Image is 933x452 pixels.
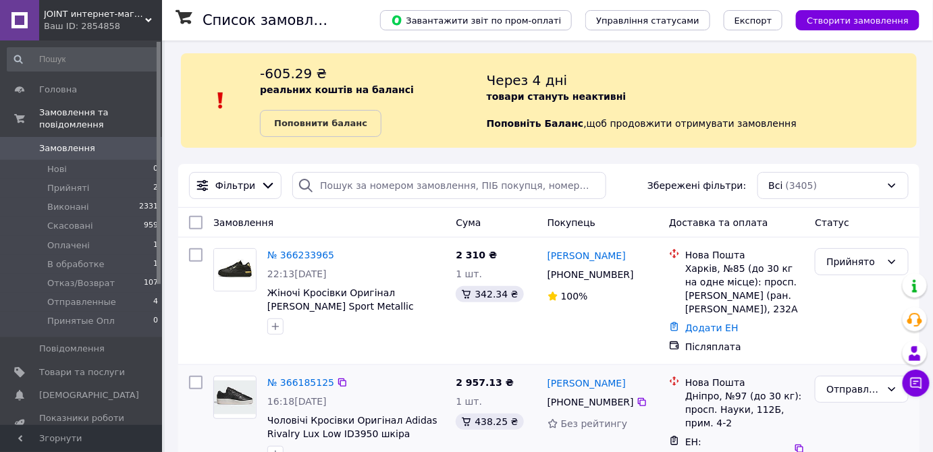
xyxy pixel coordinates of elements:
span: 2 [153,182,158,194]
span: 0 [153,315,158,327]
span: Замовлення та повідомлення [39,107,162,131]
span: 100% [561,291,588,302]
span: Створити замовлення [807,16,909,26]
div: Ваш ID: 2854858 [44,20,162,32]
button: Управління статусами [585,10,710,30]
span: 1 [153,239,158,252]
b: Поповнити баланс [274,118,367,128]
div: Нова Пошта [685,248,804,262]
div: Отправленные [826,382,881,397]
span: Отказ/Возврат [47,277,115,289]
span: Збережені фільтри: [647,179,746,192]
a: [PERSON_NAME] [548,249,626,262]
input: Пошук [7,47,159,72]
span: Завантажити звіт по пром-оплаті [391,14,561,26]
a: Чоловічі Кросівки Оригінал Adidas Rivalry Lux Low ID3950 шкіра [267,415,437,439]
span: Без рейтингу [561,418,628,429]
span: 959 [144,220,158,232]
img: Фото товару [214,249,256,291]
span: Замовлення [213,217,273,228]
span: Прийняті [47,182,89,194]
span: 107 [144,277,158,289]
span: -605.29 ₴ [260,65,327,82]
span: Всі [769,179,783,192]
b: товари стануть неактивні [487,91,627,102]
h1: Список замовлень [203,12,340,28]
button: Експорт [724,10,783,30]
button: Завантажити звіт по пром-оплаті [380,10,572,30]
span: Головна [39,84,77,96]
span: (3405) [786,180,818,191]
span: Показники роботи компанії [39,412,125,436]
button: Створити замовлення [796,10,919,30]
button: Чат з покупцем [903,370,930,397]
div: Харків, №85 (до 30 кг на одне місце): просп. [PERSON_NAME] (ран. [PERSON_NAME]), 232А [685,262,804,316]
span: Покупець [548,217,595,228]
a: № 366233965 [267,250,334,260]
span: Управління статусами [596,16,699,26]
input: Пошук за номером замовлення, ПІБ покупця, номером телефону, Email, номером накладної [292,172,606,199]
span: Оплачені [47,239,90,252]
div: 342.34 ₴ [456,286,523,302]
img: Фото товару [214,380,256,415]
span: В обработке [47,258,105,271]
span: JOINT интернет-магазин электроники [44,8,145,20]
span: [DEMOGRAPHIC_DATA] [39,389,139,401]
span: Принятые Опл [47,315,115,327]
span: 1 шт. [456,396,482,407]
b: реальних коштів на балансі [260,84,414,95]
span: Товари та послуги [39,366,125,378]
span: Скасовані [47,220,93,232]
span: Статус [815,217,849,228]
a: Фото товару [213,248,257,291]
span: Замовлення [39,142,95,154]
b: Поповніть Баланс [487,118,584,129]
span: [PHONE_NUMBER] [548,269,634,280]
div: Дніпро, №97 (до 30 кг): просп. Науки, 112Б, прим. 4-2 [685,389,804,430]
span: Cума [456,217,481,228]
span: 2 957.13 ₴ [456,377,514,388]
span: 22:13[DATE] [267,269,327,279]
div: Післяплата [685,340,804,354]
span: Фільтри [215,179,255,192]
img: :exclamation: [211,90,231,111]
span: Виконані [47,201,89,213]
a: Фото товару [213,376,257,419]
span: 4 [153,296,158,308]
span: [PHONE_NUMBER] [548,397,634,407]
div: Прийнято [826,254,881,269]
div: Нова Пошта [685,376,804,389]
div: , щоб продовжити отримувати замовлення [487,64,917,137]
span: 16:18[DATE] [267,396,327,407]
a: Жіночі Кросівки Оригінал [PERSON_NAME] Sport Metallic 375050 02 [267,287,414,325]
span: 1 [153,258,158,271]
div: 438.25 ₴ [456,414,523,430]
span: 0 [153,163,158,175]
a: Поповнити баланс [260,110,381,137]
span: Доставка та оплата [669,217,768,228]
span: Експорт [735,16,772,26]
span: 1 шт. [456,269,482,279]
span: 2331 [139,201,158,213]
span: 2 310 ₴ [456,250,497,260]
a: Додати ЕН [685,322,739,333]
a: № 366185125 [267,377,334,388]
a: Створити замовлення [782,14,919,25]
span: Через 4 дні [487,72,568,88]
a: [PERSON_NAME] [548,376,626,390]
span: Нові [47,163,67,175]
span: Повідомлення [39,343,105,355]
span: Отправленные [47,296,116,308]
